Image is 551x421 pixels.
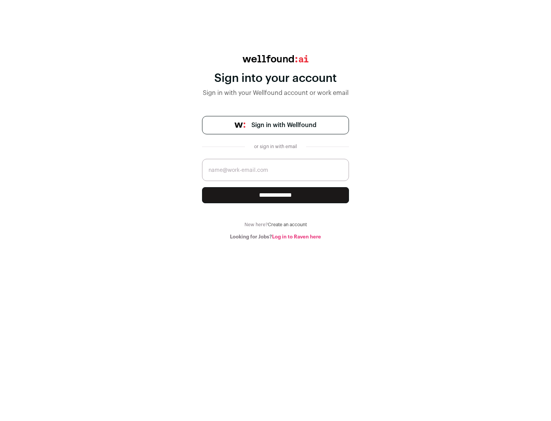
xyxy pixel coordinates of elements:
[243,55,308,62] img: wellfound:ai
[268,222,307,227] a: Create an account
[251,121,316,130] span: Sign in with Wellfound
[202,72,349,85] div: Sign into your account
[202,116,349,134] a: Sign in with Wellfound
[251,144,300,150] div: or sign in with email
[202,234,349,240] div: Looking for Jobs?
[202,159,349,181] input: name@work-email.com
[202,88,349,98] div: Sign in with your Wellfound account or work email
[235,122,245,128] img: wellfound-symbol-flush-black-fb3c872781a75f747ccb3a119075da62bfe97bd399995f84a933054e44a575c4.png
[272,234,321,239] a: Log in to Raven here
[202,222,349,228] div: New here?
